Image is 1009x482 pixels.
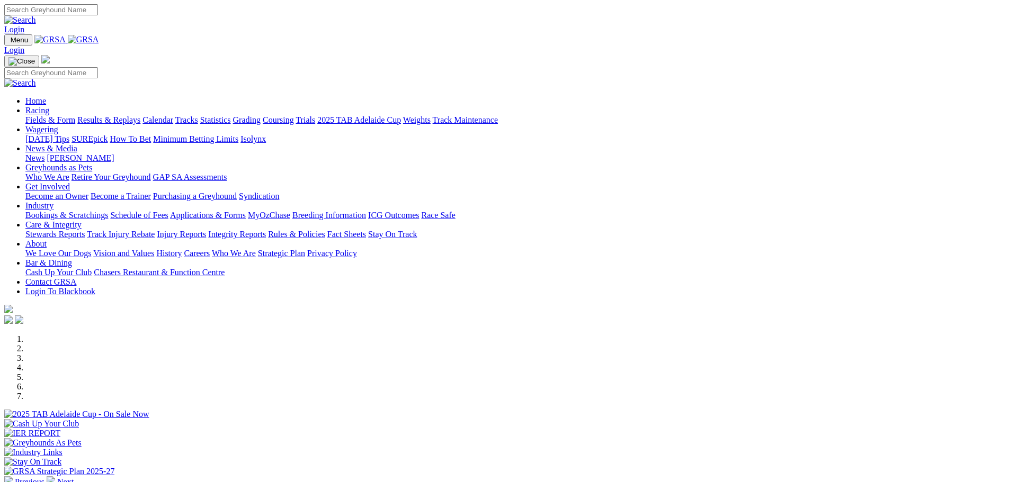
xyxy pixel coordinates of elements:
img: logo-grsa-white.png [41,55,50,63]
a: Syndication [239,192,279,201]
a: Who We Are [25,172,69,181]
span: Menu [11,36,28,44]
a: SUREpick [72,134,108,143]
a: Careers [184,249,210,258]
a: Become a Trainer [91,192,151,201]
img: facebook.svg [4,315,13,324]
a: Bookings & Scratchings [25,211,108,220]
a: Stay On Track [368,230,417,239]
img: Greyhounds As Pets [4,438,82,448]
a: History [156,249,182,258]
a: Calendar [142,115,173,124]
img: Stay On Track [4,457,61,467]
img: GRSA Strategic Plan 2025-27 [4,467,114,476]
a: Retire Your Greyhound [72,172,151,181]
a: Become an Owner [25,192,88,201]
a: Login [4,46,24,54]
div: News & Media [25,153,1005,163]
a: Care & Integrity [25,220,82,229]
a: [DATE] Tips [25,134,69,143]
a: How To Bet [110,134,151,143]
a: Contact GRSA [25,277,76,286]
div: Wagering [25,134,1005,144]
a: Wagering [25,125,58,134]
a: Track Injury Rebate [87,230,155,239]
img: Industry Links [4,448,62,457]
a: Tracks [175,115,198,124]
a: Purchasing a Greyhound [153,192,237,201]
img: Cash Up Your Club [4,419,79,429]
a: 2025 TAB Adelaide Cup [317,115,401,124]
a: News & Media [25,144,77,153]
a: GAP SA Assessments [153,172,227,181]
a: Weights [403,115,431,124]
a: Schedule of Fees [110,211,168,220]
a: About [25,239,47,248]
a: Grading [233,115,261,124]
img: Search [4,15,36,25]
a: Bar & Dining [25,258,72,267]
a: Strategic Plan [258,249,305,258]
input: Search [4,67,98,78]
img: Close [8,57,35,66]
div: Racing [25,115,1005,125]
a: Statistics [200,115,231,124]
a: Coursing [263,115,294,124]
img: GRSA [34,35,66,44]
a: Race Safe [421,211,455,220]
a: Privacy Policy [307,249,357,258]
a: Greyhounds as Pets [25,163,92,172]
input: Search [4,4,98,15]
a: [PERSON_NAME] [47,153,114,162]
a: Vision and Values [93,249,154,258]
a: News [25,153,44,162]
div: Get Involved [25,192,1005,201]
a: MyOzChase [248,211,290,220]
div: Greyhounds as Pets [25,172,1005,182]
a: Who We Are [212,249,256,258]
a: Fields & Form [25,115,75,124]
img: IER REPORT [4,429,60,438]
img: logo-grsa-white.png [4,305,13,313]
button: Toggle navigation [4,56,39,67]
a: Track Maintenance [433,115,498,124]
a: Cash Up Your Club [25,268,92,277]
div: About [25,249,1005,258]
div: Care & Integrity [25,230,1005,239]
a: Injury Reports [157,230,206,239]
a: Industry [25,201,53,210]
a: Racing [25,106,49,115]
div: Bar & Dining [25,268,1005,277]
a: Get Involved [25,182,70,191]
a: Rules & Policies [268,230,325,239]
a: Applications & Forms [170,211,246,220]
a: Stewards Reports [25,230,85,239]
a: Chasers Restaurant & Function Centre [94,268,225,277]
img: twitter.svg [15,315,23,324]
img: Search [4,78,36,88]
a: Login [4,25,24,34]
a: Trials [296,115,315,124]
a: Fact Sheets [327,230,366,239]
button: Toggle navigation [4,34,32,46]
a: Results & Replays [77,115,140,124]
a: We Love Our Dogs [25,249,91,258]
a: Breeding Information [292,211,366,220]
a: Integrity Reports [208,230,266,239]
img: 2025 TAB Adelaide Cup - On Sale Now [4,410,149,419]
a: ICG Outcomes [368,211,419,220]
a: Login To Blackbook [25,287,95,296]
a: Isolynx [240,134,266,143]
img: GRSA [68,35,99,44]
a: Minimum Betting Limits [153,134,238,143]
a: Home [25,96,46,105]
div: Industry [25,211,1005,220]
